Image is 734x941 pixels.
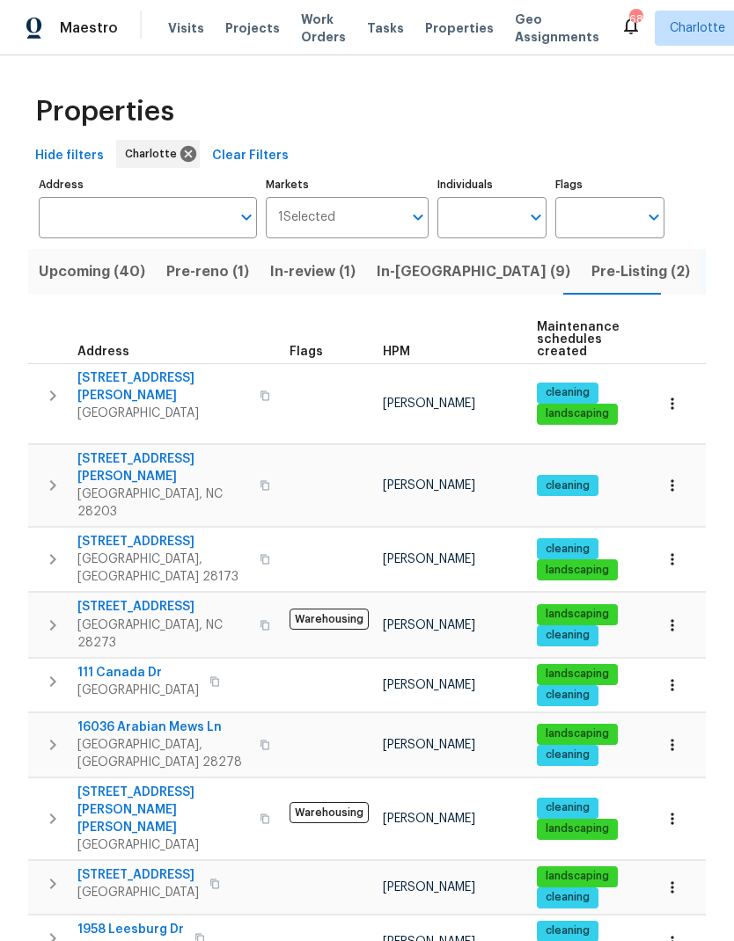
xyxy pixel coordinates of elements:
span: [GEOGRAPHIC_DATA] [77,405,249,422]
span: landscaping [539,726,616,741]
span: [GEOGRAPHIC_DATA], NC 28273 [77,616,249,652]
span: [GEOGRAPHIC_DATA] [77,884,199,901]
button: Hide filters [28,140,111,172]
span: Flags [290,346,323,358]
label: Individuals [437,179,547,190]
span: [PERSON_NAME] [383,553,475,565]
span: [STREET_ADDRESS] [77,533,249,551]
span: cleaning [539,542,597,557]
span: Address [77,346,129,358]
span: [GEOGRAPHIC_DATA] [77,682,199,699]
span: [STREET_ADDRESS][PERSON_NAME][PERSON_NAME] [77,784,249,836]
span: 111 Canada Dr [77,664,199,682]
span: [PERSON_NAME] [383,479,475,492]
span: landscaping [539,607,616,622]
span: [PERSON_NAME] [383,881,475,894]
button: Open [406,205,430,230]
span: [PERSON_NAME] [383,739,475,751]
span: Maintenance schedules created [537,321,620,358]
label: Flags [555,179,664,190]
div: 68 [629,11,642,28]
span: In-[GEOGRAPHIC_DATA] (9) [377,259,570,284]
span: Tasks [367,22,404,34]
span: cleaning [539,800,597,815]
span: landscaping [539,563,616,578]
span: cleaning [539,628,597,643]
span: Projects [225,19,280,37]
span: Upcoming (40) [39,259,145,284]
span: HPM [383,346,410,358]
span: Charlotte [125,145,184,163]
span: Geo Assignments [515,11,599,46]
span: 16036 Arabian Mews Ln [77,719,249,736]
span: Pre-reno (1) [166,259,249,284]
span: [GEOGRAPHIC_DATA] [77,836,249,854]
span: [STREET_ADDRESS][PERSON_NAME] [77,369,249,405]
span: In-review (1) [270,259,356,284]
span: Warehousing [290,802,369,823]
span: Maestro [60,19,118,37]
button: Open [524,205,548,230]
span: Hide filters [35,145,104,167]
span: cleaning [539,923,597,938]
span: cleaning [539,385,597,400]
button: Open [234,205,259,230]
span: [STREET_ADDRESS][PERSON_NAME] [77,450,249,485]
span: cleaning [539,890,597,905]
span: [PERSON_NAME] [383,679,475,691]
span: [GEOGRAPHIC_DATA], NC 28203 [77,485,249,521]
span: landscaping [539,821,616,836]
button: Clear Filters [205,140,296,172]
span: [PERSON_NAME] [383,619,475,631]
span: cleaning [539,478,597,493]
span: Warehousing [290,609,369,630]
label: Markets [266,179,429,190]
span: Clear Filters [212,145,289,167]
span: 1 Selected [278,210,335,225]
span: [PERSON_NAME] [383,398,475,410]
span: [GEOGRAPHIC_DATA], [GEOGRAPHIC_DATA] 28278 [77,736,249,771]
span: [GEOGRAPHIC_DATA], [GEOGRAPHIC_DATA] 28173 [77,551,249,586]
span: [STREET_ADDRESS] [77,598,249,616]
label: Address [39,179,257,190]
span: landscaping [539,406,616,421]
span: Properties [425,19,494,37]
span: landscaping [539,667,616,682]
span: cleaning [539,688,597,703]
div: Charlotte [116,140,200,168]
span: Work Orders [301,11,346,46]
span: [STREET_ADDRESS] [77,866,199,884]
span: Pre-Listing (2) [591,259,690,284]
span: Properties [35,103,174,120]
span: 1958 Leesburg Dr [77,921,184,938]
span: [PERSON_NAME] [383,813,475,825]
span: cleaning [539,748,597,762]
span: landscaping [539,869,616,884]
span: Visits [168,19,204,37]
span: Charlotte [670,19,725,37]
button: Open [642,205,666,230]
